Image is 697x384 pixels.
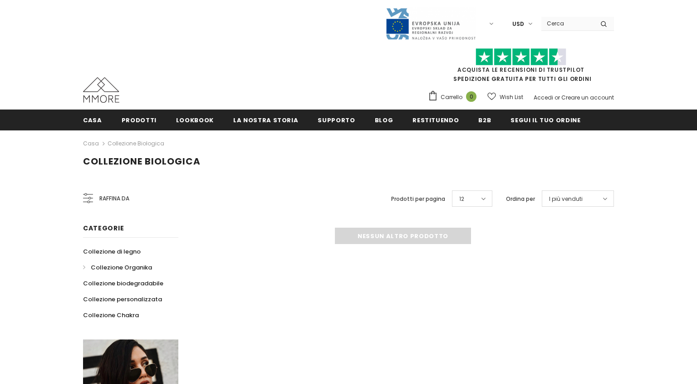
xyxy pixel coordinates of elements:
[233,116,298,125] span: La nostra storia
[500,93,523,102] span: Wish List
[512,20,524,29] span: USD
[91,263,152,272] span: Collezione Organika
[375,116,393,125] span: Blog
[83,311,139,319] span: Collezione Chakra
[428,90,481,104] a: Carrello 0
[83,110,102,130] a: Casa
[83,244,141,259] a: Collezione di legno
[506,194,535,204] label: Ordina per
[428,52,614,83] span: SPEDIZIONE GRATUITA PER TUTTI GLI ORDINI
[83,279,163,288] span: Collezione biodegradabile
[83,224,124,233] span: Categorie
[233,110,298,130] a: La nostra storia
[83,259,152,275] a: Collezione Organika
[83,155,201,168] span: Collezione biologica
[83,247,141,256] span: Collezione di legno
[176,110,214,130] a: Lookbook
[412,110,459,130] a: Restituendo
[391,194,445,204] label: Prodotti per pagina
[441,93,462,102] span: Carrello
[122,116,157,125] span: Prodotti
[466,91,476,102] span: 0
[457,66,584,74] a: Acquista le recensioni di TrustPilot
[487,89,523,105] a: Wish List
[412,116,459,125] span: Restituendo
[83,307,139,323] a: Collezione Chakra
[122,110,157,130] a: Prodotti
[478,110,491,130] a: B2B
[83,295,162,304] span: Collezione personalizzata
[83,291,162,307] a: Collezione personalizzata
[385,20,476,27] a: Javni Razpis
[83,138,99,149] a: Casa
[541,17,594,30] input: Search Site
[549,194,583,204] span: I più venduti
[459,194,464,204] span: 12
[375,110,393,130] a: Blog
[83,275,163,291] a: Collezione biodegradabile
[318,110,355,130] a: supporto
[318,116,355,125] span: supporto
[385,7,476,40] img: Javni Razpis
[510,110,580,130] a: Segui il tuo ordine
[555,94,560,101] span: or
[478,116,491,125] span: B2B
[99,194,129,204] span: Raffina da
[534,94,553,101] a: Accedi
[108,140,164,147] a: Collezione biologica
[83,77,119,103] img: Casi MMORE
[510,116,580,125] span: Segui il tuo ordine
[476,48,566,66] img: Fidati di Pilot Stars
[176,116,214,125] span: Lookbook
[83,116,102,125] span: Casa
[561,94,614,101] a: Creare un account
